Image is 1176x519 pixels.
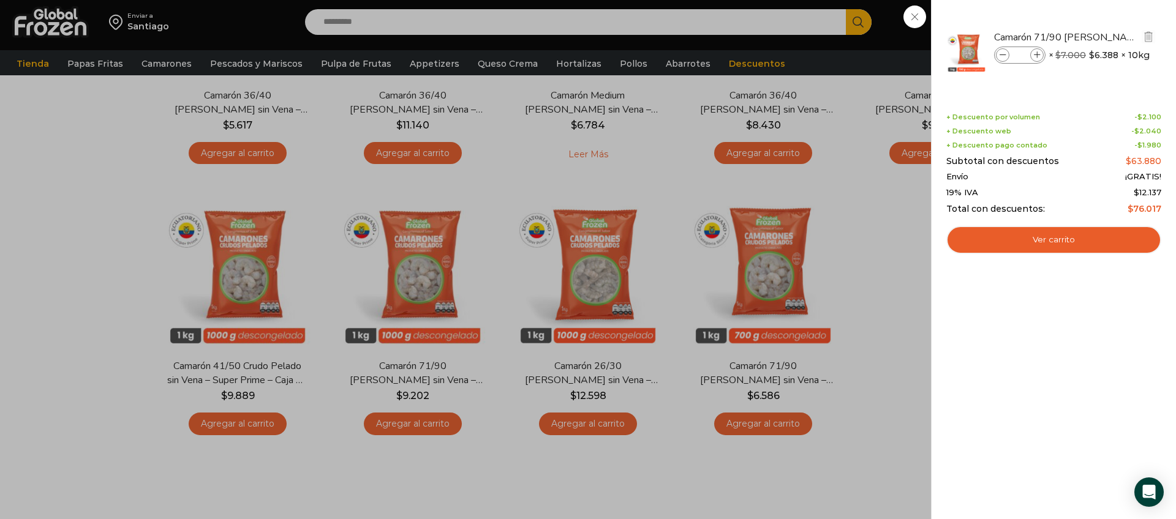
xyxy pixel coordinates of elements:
[1134,141,1161,149] span: -
[1134,477,1164,507] div: Open Intercom Messenger
[946,113,1040,121] span: + Descuento por volumen
[1126,155,1161,166] bdi: 63.880
[1137,141,1142,149] span: $
[1137,141,1161,149] bdi: 1.980
[1134,187,1139,197] span: $
[1089,49,1095,61] span: $
[1134,187,1161,197] span: 12.137
[1128,203,1133,214] span: $
[1128,203,1161,214] bdi: 76.017
[1126,155,1131,166] span: $
[1137,113,1161,121] bdi: 2.100
[1137,113,1142,121] span: $
[1055,50,1086,61] bdi: 7.000
[1134,127,1139,135] span: $
[1011,48,1029,62] input: Product quantity
[946,172,968,182] span: Envío
[1134,127,1161,135] bdi: 2.040
[946,127,1011,135] span: + Descuento web
[994,31,1140,44] a: Camarón 71/90 [PERSON_NAME] sin Vena - Silver - Caja 10 kg
[946,226,1161,254] a: Ver carrito
[1131,127,1161,135] span: -
[1055,50,1061,61] span: $
[1089,49,1118,61] bdi: 6.388
[946,156,1059,166] span: Subtotal con descuentos
[1143,31,1154,42] img: Eliminar Camarón 71/90 Crudo Pelado sin Vena - Silver - Caja 10 kg del carrito
[1125,172,1161,182] span: ¡GRATIS!
[1134,113,1161,121] span: -
[946,188,978,198] span: 19% IVA
[1142,30,1155,45] a: Eliminar Camarón 71/90 Crudo Pelado sin Vena - Silver - Caja 10 kg del carrito
[1049,47,1150,64] span: × × 10kg
[946,204,1045,214] span: Total con descuentos:
[946,141,1047,149] span: + Descuento pago contado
